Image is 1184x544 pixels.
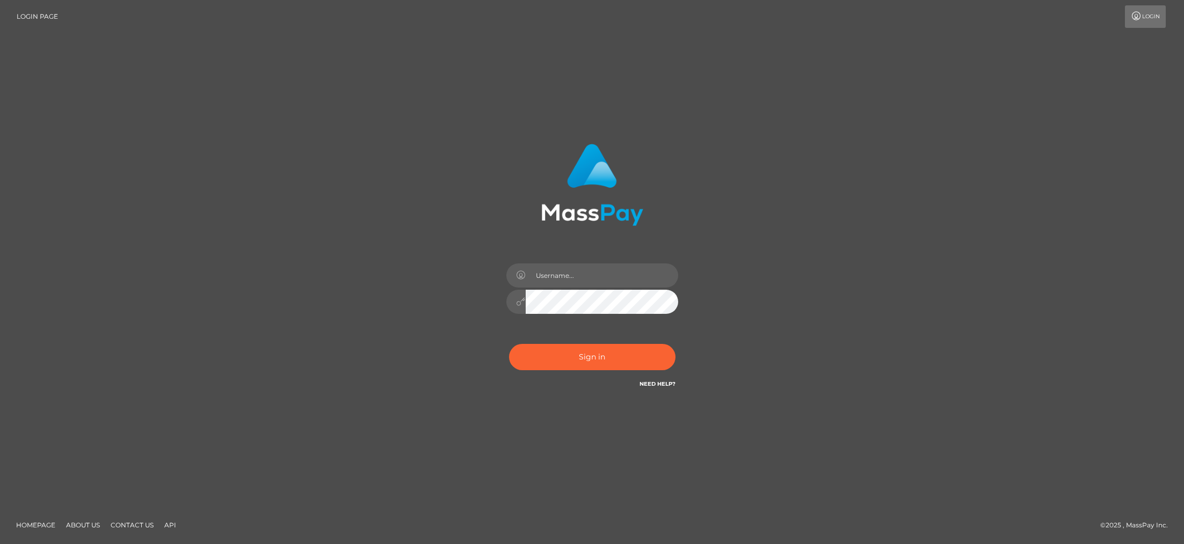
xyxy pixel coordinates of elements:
a: Homepage [12,517,60,533]
div: © 2025 , MassPay Inc. [1100,519,1176,531]
button: Sign in [509,344,675,370]
a: Login Page [17,5,58,28]
a: Login [1125,5,1166,28]
a: About Us [62,517,104,533]
a: API [160,517,180,533]
a: Need Help? [640,380,675,387]
input: Username... [526,263,678,288]
a: Contact Us [106,517,158,533]
img: MassPay Login [541,144,643,226]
